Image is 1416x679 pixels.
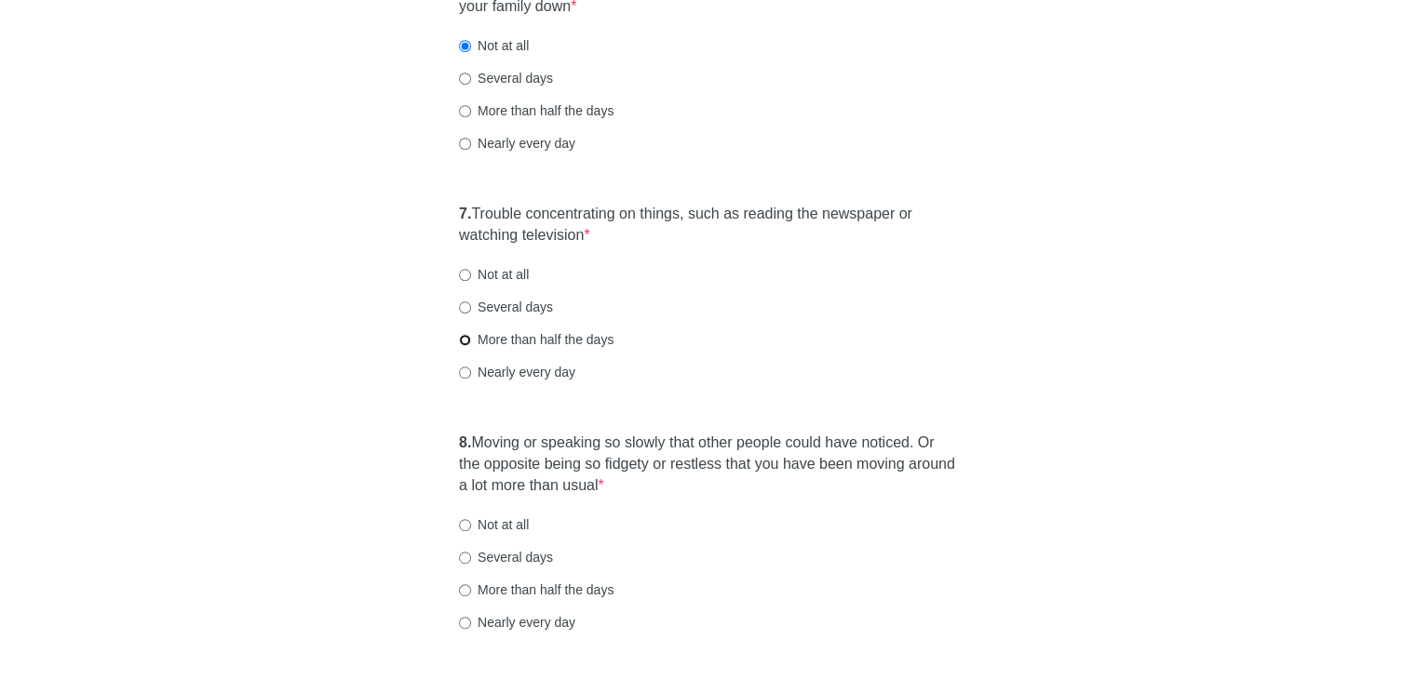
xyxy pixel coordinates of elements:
[459,434,471,450] strong: 8.
[459,515,529,534] label: Not at all
[459,69,553,87] label: Several days
[459,366,471,379] input: Nearly every day
[459,138,471,150] input: Nearly every day
[459,363,575,381] label: Nearly every day
[459,519,471,531] input: Not at all
[459,265,529,284] label: Not at all
[459,613,575,632] label: Nearly every day
[459,548,553,566] label: Several days
[459,40,471,52] input: Not at all
[459,330,614,349] label: More than half the days
[459,552,471,564] input: Several days
[459,73,471,85] input: Several days
[459,36,529,55] label: Not at all
[459,584,471,596] input: More than half the days
[459,101,614,120] label: More than half the days
[459,269,471,281] input: Not at all
[459,301,471,313] input: Several days
[459,580,614,599] label: More than half the days
[459,433,957,497] label: Moving or speaking so slowly that other people could have noticed. Or the opposite being so fidge...
[459,298,553,316] label: Several days
[459,206,471,221] strong: 7.
[459,204,957,246] label: Trouble concentrating on things, such as reading the newspaper or watching television
[459,617,471,629] input: Nearly every day
[459,105,471,117] input: More than half the days
[459,134,575,153] label: Nearly every day
[459,334,471,346] input: More than half the days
